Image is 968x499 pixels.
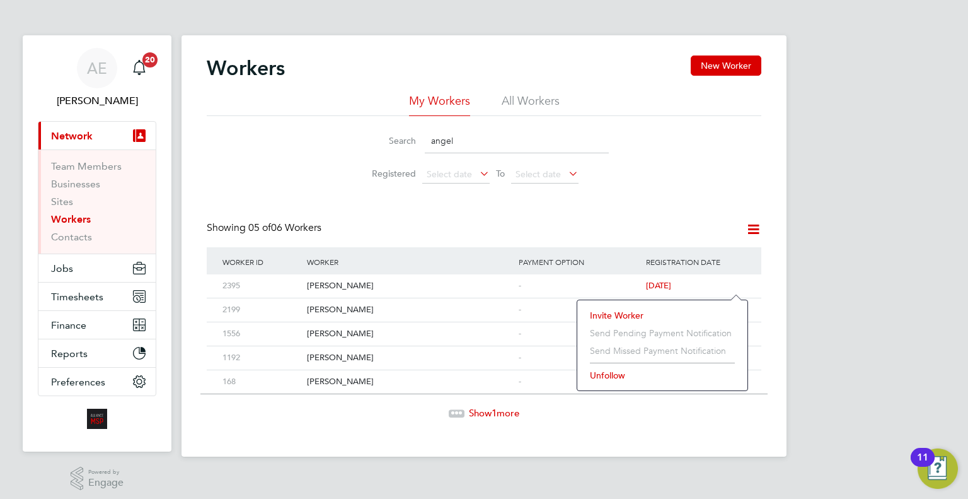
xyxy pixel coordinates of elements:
div: 1192 [219,346,304,370]
a: 2395[PERSON_NAME]-[DATE] [219,274,749,285]
div: Worker [304,247,516,276]
div: [PERSON_NAME] [304,298,516,322]
span: Engage [88,478,124,488]
span: [DATE] [646,280,671,291]
li: Send pending payment notification [584,324,741,342]
div: - [516,274,643,298]
span: Show more [469,407,519,419]
button: Preferences [38,368,156,396]
a: Powered byEngage [71,467,124,491]
button: Network [38,122,156,150]
span: Powered by [88,467,124,478]
button: Finance [38,311,156,339]
li: My Workers [409,93,470,116]
a: Team Members [51,160,122,172]
a: Businesses [51,178,100,190]
a: AE[PERSON_NAME] [38,48,156,109]
a: 2199[PERSON_NAME]-[DATE] [219,298,749,308]
button: Timesheets [38,283,156,310]
a: Contacts [51,231,92,243]
label: Search [359,135,416,146]
img: alliancemsp-logo-retina.png [87,409,107,429]
div: 2199 [219,298,304,322]
span: 20 [142,52,158,68]
div: 11 [917,457,928,474]
a: 168[PERSON_NAME]-[DATE] [219,370,749,380]
div: - [516,370,643,394]
a: 1556[PERSON_NAME]-a year ago [219,322,749,332]
button: Jobs [38,254,156,282]
span: Reports [51,348,88,360]
span: Finance [51,319,86,331]
div: - [516,298,643,322]
div: Worker ID [219,247,304,276]
div: [PERSON_NAME] [304,370,516,394]
li: Unfollow [584,367,741,384]
div: 168 [219,370,304,394]
div: 1556 [219,322,304,346]
span: 06 Workers [248,221,321,234]
div: - [516,322,643,346]
div: - [516,346,643,370]
div: [PERSON_NAME] [304,322,516,346]
button: New Worker [691,56,761,76]
span: To [492,165,509,182]
div: [PERSON_NAME] [304,346,516,370]
div: Network [38,150,156,254]
a: 20 [127,48,152,88]
a: Workers [51,213,91,225]
span: AE [87,60,107,76]
span: 1 [492,407,497,419]
nav: Main navigation [23,35,171,452]
a: Sites [51,196,73,208]
span: Alice Espinosa [38,93,156,109]
label: Registered [359,168,416,179]
li: Invite Worker [584,307,741,324]
div: Payment Option [516,247,643,276]
span: Jobs [51,262,73,274]
div: 2395 [219,274,304,298]
a: 1192[PERSON_NAME]-[DATE] [219,346,749,356]
input: Name, email or phone number [425,129,609,153]
span: Timesheets [51,291,103,303]
span: 05 of [248,221,271,234]
span: Preferences [51,376,105,388]
li: Send missed payment notification [584,342,741,360]
button: Open Resource Center, 11 new notifications [918,449,958,489]
span: Network [51,130,93,142]
a: Go to home page [38,409,156,429]
div: [PERSON_NAME] [304,274,516,298]
button: Reports [38,339,156,367]
span: Select date [427,168,472,180]
h2: Workers [207,56,285,81]
span: Select date [516,168,561,180]
div: Registration Date [643,247,749,276]
li: All Workers [502,93,560,116]
div: Showing [207,221,324,235]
